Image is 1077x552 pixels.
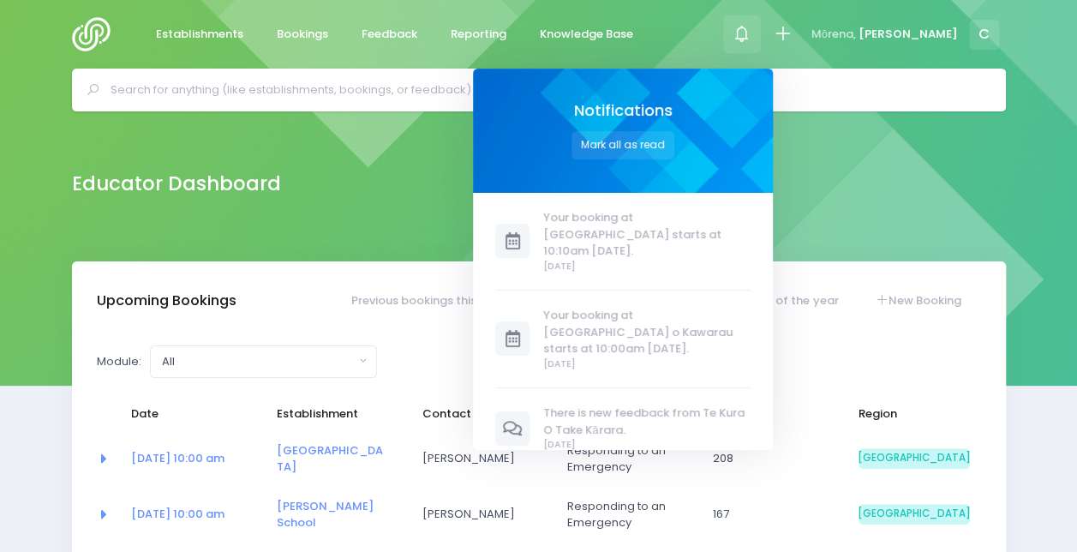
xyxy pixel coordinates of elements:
span: [DATE] [543,438,751,452]
h3: Upcoming Bookings [97,292,236,309]
span: Contact [422,405,533,423]
label: Module: [97,353,141,370]
td: 167 [702,487,847,543]
td: South Island [847,431,981,487]
a: Bookings [263,18,343,51]
td: Alistair Banks [410,487,556,543]
span: Your booking at [GEOGRAPHIC_DATA] o Kawarau starts at 10:00am [DATE]. [543,307,751,357]
span: Your booking at [GEOGRAPHIC_DATA] starts at 10:10am [DATE]. [543,209,751,260]
span: Establishments [156,26,243,43]
a: Previous bookings this year [334,284,521,317]
img: Logo [72,17,121,51]
span: [DATE] [543,357,751,371]
button: Mark all as read [571,131,674,159]
a: There is new feedback from Te Kura O Take Kārara. [DATE] [495,405,751,452]
td: <a href="https://app.stjis.org.nz/establishments/200220" class="font-weight-bold">Alexandra Schoo... [266,431,411,487]
a: [PERSON_NAME] School [277,498,374,531]
span: 167 [713,506,824,523]
a: Reporting [437,18,521,51]
a: Your booking at [GEOGRAPHIC_DATA] starts at 10:10am [DATE]. [DATE] [495,209,751,273]
td: <a href="https://app.stjis.org.nz/establishments/204179" class="font-weight-bold">Clyde School</a> [266,487,411,543]
span: Notifications [573,102,672,120]
span: Bookings [277,26,328,43]
td: Responding to an Emergency [556,487,702,543]
td: Responding to an Emergency [556,431,702,487]
td: 208 [702,431,847,487]
a: Establishments [142,18,258,51]
span: Reporting [451,26,506,43]
span: Date [131,405,242,423]
a: [DATE] 10:00 am [131,450,224,466]
span: [GEOGRAPHIC_DATA] [859,448,970,469]
h2: Educator Dashboard [72,172,281,195]
a: Your booking at [GEOGRAPHIC_DATA] o Kawarau starts at 10:00am [DATE]. [DATE] [495,307,751,370]
a: Rest of the year [732,284,855,317]
span: C [969,20,999,50]
a: [DATE] 10:00 am [131,506,224,522]
span: [DATE] [543,260,751,273]
td: <a href="https://app.stjis.org.nz/bookings/523252" class="font-weight-bold">18 Aug at 10:00 am</a> [120,431,266,487]
span: Responding to an Emergency [567,498,679,531]
span: [GEOGRAPHIC_DATA] [859,504,970,525]
span: [PERSON_NAME] [422,450,533,467]
span: There is new feedback from Te Kura O Take Kārara. [543,405,751,438]
span: Responding to an Emergency [567,442,679,476]
span: Mōrena, [811,26,856,43]
td: <a href="https://app.stjis.org.nz/bookings/523345" class="font-weight-bold">25 Aug at 10:00 am</a> [120,487,266,543]
span: Region [859,405,970,423]
span: [PERSON_NAME] [859,26,958,43]
a: New Booking [858,284,978,317]
a: Knowledge Base [526,18,648,51]
td: Kylie Nixon [410,431,556,487]
span: 208 [713,450,824,467]
button: All [150,345,377,378]
span: Establishment [277,405,388,423]
div: All [162,353,355,370]
a: [GEOGRAPHIC_DATA] [277,442,383,476]
span: [PERSON_NAME] [422,506,533,523]
span: Knowledge Base [540,26,633,43]
input: Search for anything (like establishments, bookings, or feedback) [111,77,982,103]
td: South Island [847,487,981,543]
a: Feedback [348,18,432,51]
span: Feedback [362,26,417,43]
